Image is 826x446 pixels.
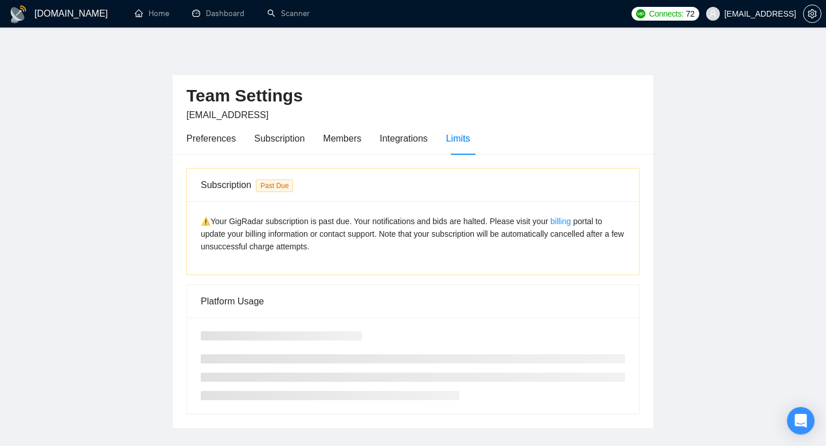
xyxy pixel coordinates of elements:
[686,7,695,20] span: 72
[135,9,169,18] a: homeHome
[254,131,305,146] div: Subscription
[186,84,640,108] h2: Team Settings
[446,131,470,146] div: Limits
[9,5,28,24] img: logo
[267,9,310,18] a: searchScanner
[323,131,361,146] div: Members
[256,179,293,192] span: Past Due
[186,110,268,120] span: [EMAIL_ADDRESS]
[709,10,717,18] span: user
[803,9,821,18] a: setting
[787,407,815,435] div: Open Intercom Messenger
[186,131,236,146] div: Preferences
[192,9,244,18] a: dashboardDashboard
[551,217,571,226] a: billing
[804,9,821,18] span: setting
[803,5,821,23] button: setting
[201,178,251,192] div: Subscription
[380,131,428,146] div: Integrations
[201,217,624,251] span: ⚠️Your GigRadar subscription is past due. Your notifications and bids are halted. Please visit yo...
[649,7,683,20] span: Connects:
[201,285,625,318] div: Platform Usage
[636,9,645,18] img: upwork-logo.png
